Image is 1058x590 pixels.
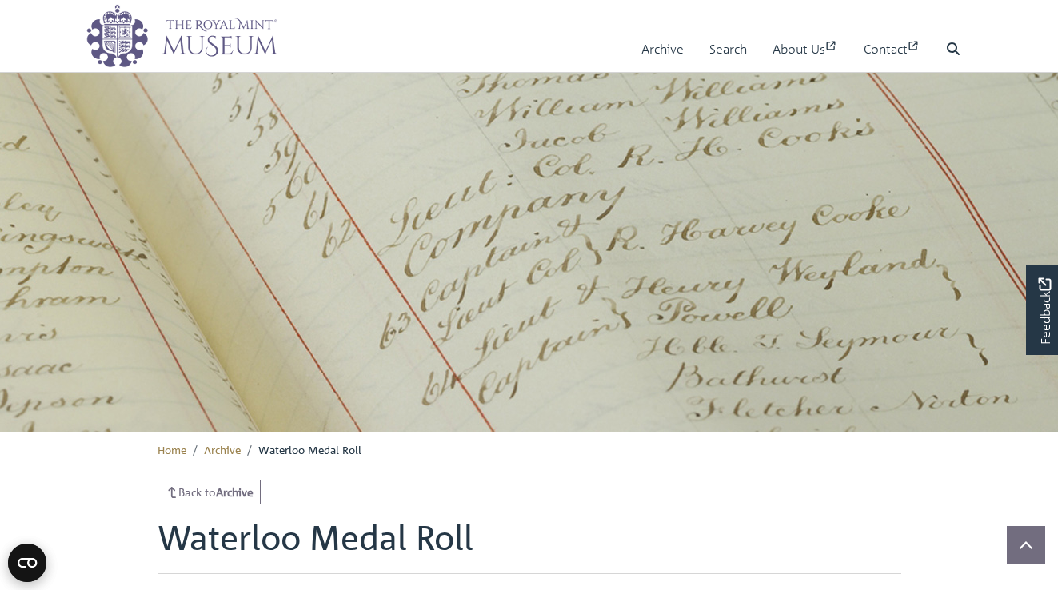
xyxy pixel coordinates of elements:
a: Archive [641,26,684,72]
span: Feedback [1035,278,1054,345]
strong: Archive [216,484,254,499]
a: Home [158,442,186,456]
img: logo_wide.png [86,4,277,68]
a: Archive [204,442,241,456]
a: Contact [864,26,920,72]
a: About Us [773,26,838,72]
a: Search [709,26,747,72]
span: Waterloo Medal Roll [258,442,361,456]
a: Would you like to provide feedback? [1026,265,1058,355]
a: Back toArchive [158,480,262,504]
button: Scroll to top [1007,526,1045,564]
h1: Waterloo Medal Roll [158,517,901,573]
button: Open CMP widget [8,544,46,582]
